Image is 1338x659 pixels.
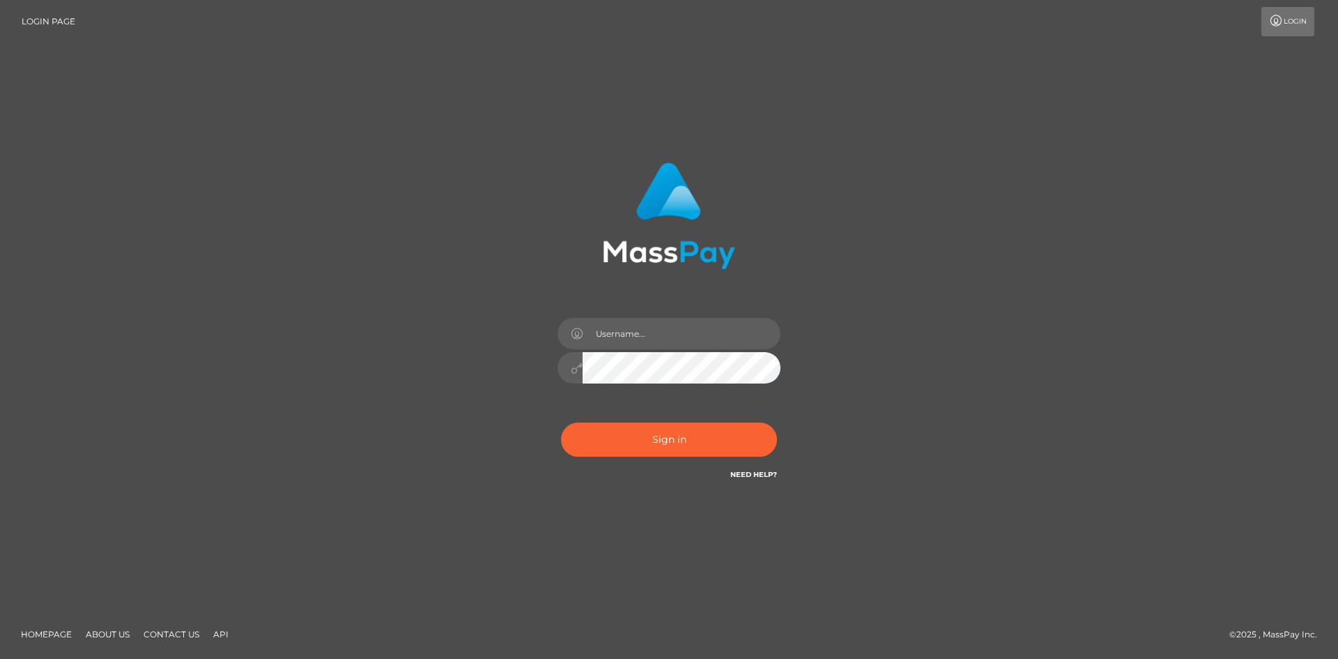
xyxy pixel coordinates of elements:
input: Username... [583,318,780,349]
a: Need Help? [730,470,777,479]
a: Login [1261,7,1314,36]
a: Homepage [15,623,77,645]
a: About Us [80,623,135,645]
img: MassPay Login [603,162,735,269]
div: © 2025 , MassPay Inc. [1229,627,1328,642]
a: Contact Us [138,623,205,645]
button: Sign in [561,423,777,457]
a: API [208,623,234,645]
a: Login Page [22,7,75,36]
